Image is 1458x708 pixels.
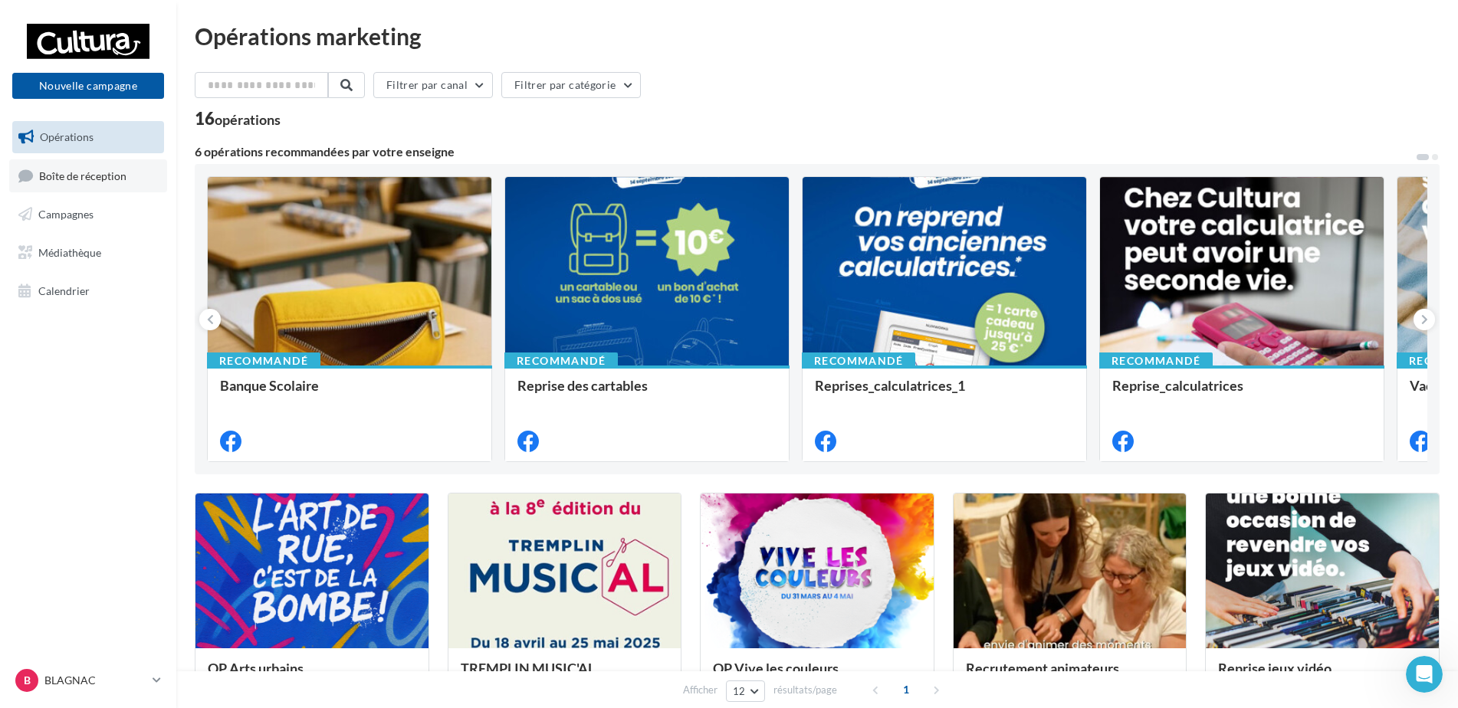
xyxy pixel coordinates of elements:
[773,683,837,697] span: résultats/page
[40,130,94,143] span: Opérations
[802,352,915,369] div: Recommandé
[9,275,167,307] a: Calendrier
[38,246,101,259] span: Médiathèque
[9,237,167,269] a: Médiathèque
[195,25,1440,48] div: Opérations marketing
[215,113,281,126] div: opérations
[713,660,839,677] span: OP Vive les couleurs
[815,377,965,394] span: Reprises_calculatrices_1
[966,660,1119,677] span: Recrutement animateurs
[38,284,90,297] span: Calendrier
[39,169,126,182] span: Boîte de réception
[195,146,1415,158] div: 6 opérations recommandées par votre enseigne
[726,680,765,702] button: 12
[733,685,746,697] span: 12
[220,377,319,394] span: Banque Scolaire
[1218,660,1332,677] span: Reprise jeux vidéo
[1099,352,1213,369] div: Recommandé
[1406,656,1443,693] iframe: Intercom live chat
[373,72,493,98] button: Filtrer par canal
[44,673,146,688] p: BLAGNAC
[207,352,320,369] div: Recommandé
[517,377,648,394] span: Reprise des cartables
[12,666,164,695] a: B BLAGNAC
[461,660,595,677] span: TREMPLIN MUSIC'AL
[1112,377,1243,394] span: Reprise_calculatrices
[12,73,164,99] button: Nouvelle campagne
[195,110,281,127] div: 16
[9,121,167,153] a: Opérations
[9,159,167,192] a: Boîte de réception
[683,683,718,697] span: Afficher
[24,673,31,688] span: B
[894,677,918,702] span: 1
[208,660,304,677] span: OP Arts urbains
[9,198,167,231] a: Campagnes
[38,208,94,221] span: Campagnes
[501,72,641,98] button: Filtrer par catégorie
[504,352,618,369] div: Recommandé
